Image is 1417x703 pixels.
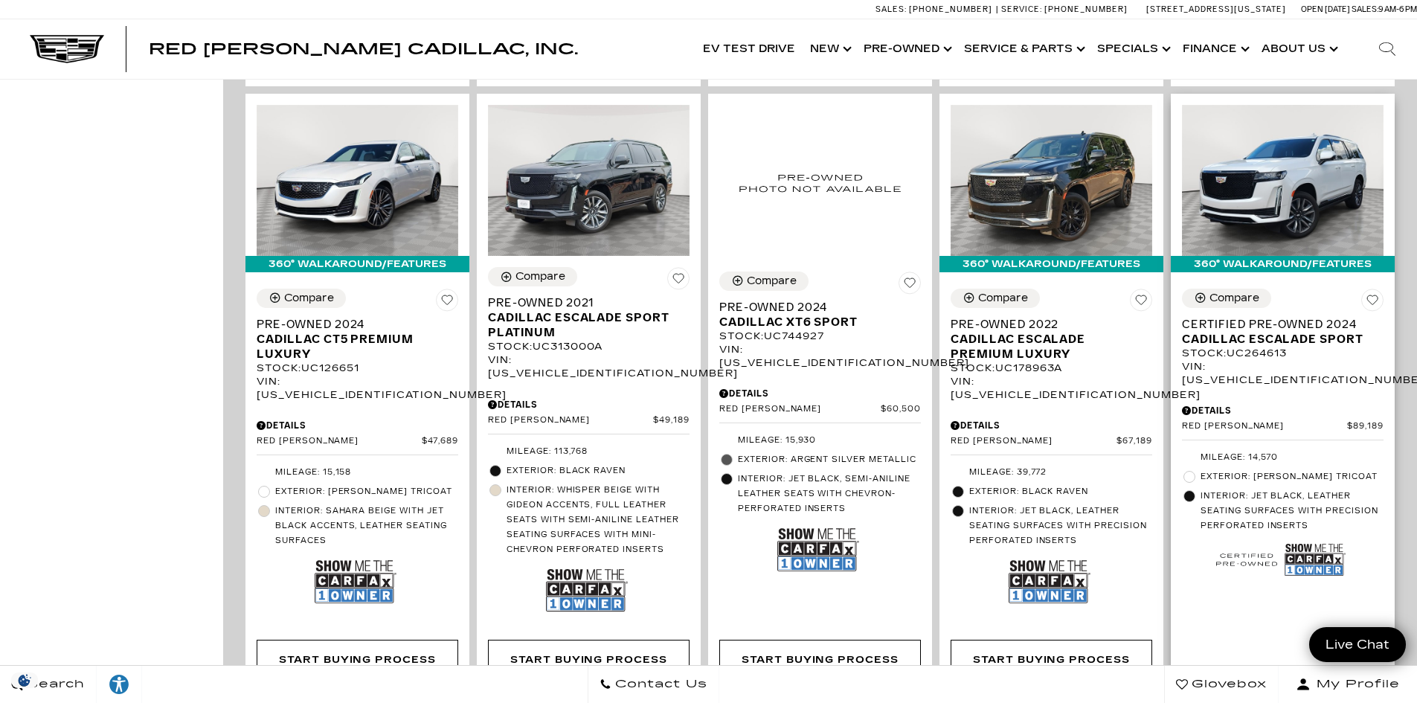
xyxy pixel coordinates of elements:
span: Cadillac Escalade Sport [1182,332,1372,347]
span: $49,189 [653,415,690,426]
img: 2024 Cadillac Escalade Sport [1182,105,1384,256]
img: Show Me the CARFAX 1-Owner Badge [1285,539,1346,580]
a: Specials [1090,19,1175,79]
span: Pre-Owned 2021 [488,295,678,310]
span: Interior: Jet Black, Leather seating surfaces with precision perforated inserts [969,504,1152,548]
div: Start Buying Process [719,640,921,680]
img: 2024 Cadillac XT6 Sport [719,105,921,260]
div: VIN: [US_VEHICLE_IDENTIFICATION_NUMBER] [719,343,921,370]
div: Compare [1209,292,1259,305]
div: Explore your accessibility options [97,673,141,696]
span: Interior: Sahara Beige with Jet Black Accents, Leather Seating Surfaces [275,504,458,548]
a: About Us [1254,19,1343,79]
span: Certified Pre-Owned 2024 [1182,317,1372,332]
div: Start Buying Process [279,652,436,668]
div: Pricing Details - Pre-Owned 2021 Cadillac Escalade Sport Platinum [488,398,690,411]
button: Save Vehicle [436,289,458,317]
div: Stock : UC313000A [488,340,690,353]
div: VIN: [US_VEHICLE_IDENTIFICATION_NUMBER] [257,375,458,402]
div: Stock : UC264613 [1182,347,1384,360]
span: Red [PERSON_NAME] Cadillac, Inc. [149,40,578,58]
div: Stock : UC744927 [719,330,921,343]
a: Red [PERSON_NAME] $49,189 [488,415,690,426]
button: Save Vehicle [1130,289,1152,317]
section: Click to Open Cookie Consent Modal [7,672,42,688]
button: Compare Vehicle [719,272,809,291]
a: Red [PERSON_NAME] $60,500 [719,404,921,415]
div: VIN: [US_VEHICLE_IDENTIFICATION_NUMBER] [488,353,690,380]
span: $47,689 [422,436,458,447]
a: Pre-Owned [856,19,957,79]
a: Red [PERSON_NAME] $47,689 [257,436,458,447]
span: Exterior: [PERSON_NAME] Tricoat [275,484,458,499]
a: Certified Pre-Owned 2024Cadillac Escalade Sport [1182,317,1384,347]
img: Cadillac Dark Logo with Cadillac White Text [30,35,104,63]
div: Start Buying Process [488,640,690,680]
span: Red [PERSON_NAME] [719,404,881,415]
button: Compare Vehicle [951,289,1040,308]
span: Pre-Owned 2022 [951,317,1141,332]
button: Save Vehicle [899,272,921,300]
div: Search [1357,19,1417,79]
a: Finance [1175,19,1254,79]
span: Exterior: [PERSON_NAME] Tricoat [1201,469,1384,484]
span: Interior: Jet Black, Semi-Aniline Leather Seats with Chevron-Perforated inserts [738,472,921,516]
span: Search [23,674,85,695]
img: Show Me the CARFAX 1-Owner Badge [1009,554,1090,609]
span: Exterior: Black Raven [507,463,690,478]
span: Exterior: Black Raven [969,484,1152,499]
div: Compare [747,275,797,288]
span: Cadillac Escalade Premium Luxury [951,332,1141,362]
div: Start Buying Process [742,652,899,668]
div: Pricing Details - Pre-Owned 2022 Cadillac Escalade Premium Luxury [951,419,1152,432]
div: 360° WalkAround/Features [1171,256,1395,272]
span: $89,189 [1347,421,1384,432]
img: Show Me the CARFAX 1-Owner Badge [777,522,859,577]
li: Mileage: 15,930 [719,431,921,450]
div: Start Buying Process [951,640,1152,680]
span: Sales: [875,4,907,14]
div: Start Buying Process [510,652,667,668]
a: EV Test Drive [695,19,803,79]
img: 2021 Cadillac Escalade Sport Platinum [488,105,690,256]
span: Red [PERSON_NAME] [257,436,422,447]
a: Sales: [PHONE_NUMBER] [875,5,996,13]
img: Cadillac Certified Used Vehicle [1216,545,1277,575]
div: Stock : UC126651 [257,362,458,375]
img: 2022 Cadillac Escalade Premium Luxury [951,105,1152,256]
span: Cadillac CT5 Premium Luxury [257,332,447,362]
a: Service: [PHONE_NUMBER] [996,5,1131,13]
li: Mileage: 14,570 [1182,448,1384,467]
span: Sales: [1352,4,1378,14]
a: [STREET_ADDRESS][US_STATE] [1146,4,1286,14]
div: Compare [515,270,565,283]
span: Red [PERSON_NAME] [951,436,1116,447]
span: Open [DATE] [1301,4,1350,14]
a: Pre-Owned 2024Cadillac XT6 Sport [719,300,921,330]
div: VIN: [US_VEHICLE_IDENTIFICATION_NUMBER] [951,375,1152,402]
a: Contact Us [588,666,719,703]
div: Start Buying Process [257,640,458,680]
span: 9 AM-6 PM [1378,4,1417,14]
span: Interior: Whisper Beige with Gideon accents, Full leather seats with semi-aniline leather seating... [507,483,690,557]
span: Glovebox [1188,674,1267,695]
a: Red [PERSON_NAME] $89,189 [1182,421,1384,432]
img: Show Me the CARFAX 1-Owner Badge [546,563,628,617]
span: Service: [1001,4,1042,14]
img: Show Me the CARFAX 1-Owner Badge [315,554,396,609]
img: 2024 Cadillac CT5 Premium Luxury [257,105,458,256]
a: Red [PERSON_NAME] Cadillac, Inc. [149,42,578,57]
button: Save Vehicle [1361,289,1384,317]
button: Compare Vehicle [1182,289,1271,308]
span: My Profile [1311,674,1400,695]
div: Start Buying Process [973,652,1130,668]
div: Pricing Details - Certified Pre-Owned 2024 Cadillac Escalade Sport [1182,404,1384,417]
button: Compare Vehicle [488,267,577,286]
button: Save Vehicle [667,267,690,295]
a: Pre-Owned 2021Cadillac Escalade Sport Platinum [488,295,690,340]
span: Pre-Owned 2024 [719,300,910,315]
div: 360° WalkAround/Features [939,256,1163,272]
div: 360° WalkAround/Features [245,256,469,272]
li: Mileage: 113,768 [488,442,690,461]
